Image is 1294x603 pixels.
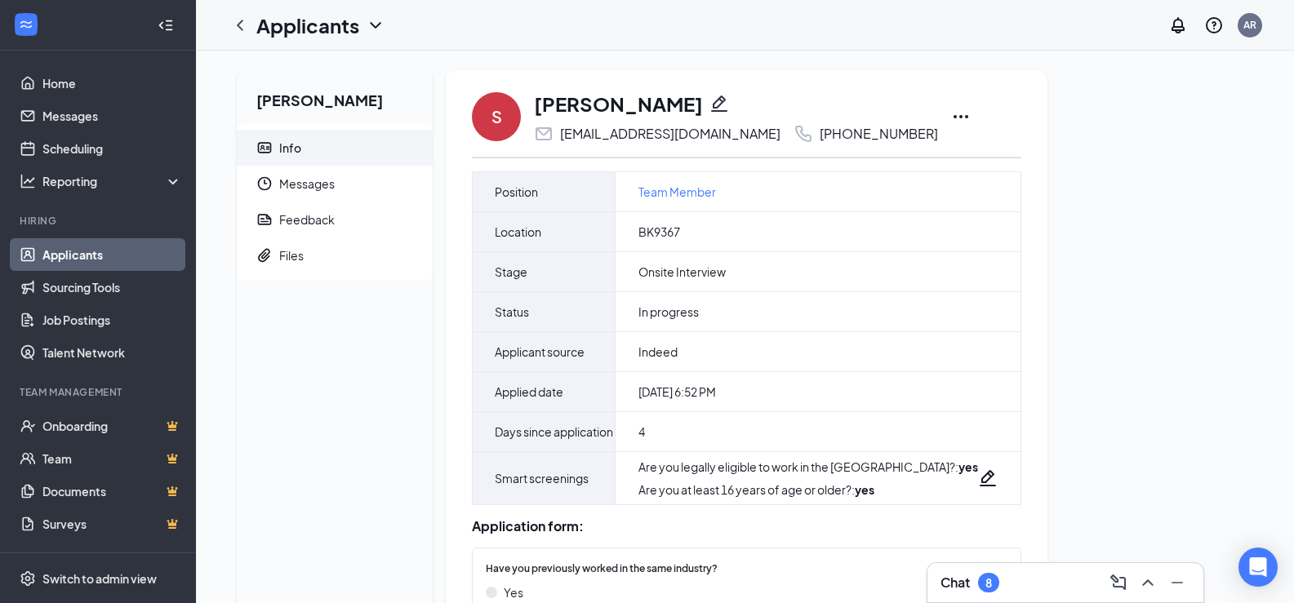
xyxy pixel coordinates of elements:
[256,140,273,156] svg: ContactCard
[1238,548,1278,587] div: Open Intercom Messenger
[495,182,538,202] span: Position
[42,475,182,508] a: DocumentsCrown
[237,130,433,166] a: ContactCardInfo
[855,482,874,497] strong: yes
[958,459,978,474] strong: yes
[237,237,433,273] a: PaperclipFiles
[978,468,998,488] svg: Pencil
[1204,16,1224,35] svg: QuestionInfo
[638,344,678,360] span: Indeed
[279,166,420,202] span: Messages
[495,222,541,242] span: Location
[638,423,645,440] span: 4
[1164,570,1190,596] button: Minimize
[1167,573,1187,592] svg: Minimize
[1168,16,1188,35] svg: Notifications
[534,124,554,144] svg: Email
[985,576,992,590] div: 8
[237,70,433,123] h2: [PERSON_NAME]
[940,574,970,592] h3: Chat
[820,126,938,142] div: [PHONE_NUMBER]
[638,481,978,498] div: Are you at least 16 years of age or older? :
[42,132,182,165] a: Scheduling
[1105,570,1132,596] button: ComposeMessage
[42,271,182,304] a: Sourcing Tools
[534,90,703,117] h1: [PERSON_NAME]
[42,100,182,132] a: Messages
[42,238,182,271] a: Applicants
[256,11,359,39] h1: Applicants
[638,264,726,280] span: Onsite Interview
[18,16,34,33] svg: WorkstreamLogo
[279,247,304,264] div: Files
[237,202,433,237] a: ReportFeedback
[256,175,273,192] svg: Clock
[1138,573,1158,592] svg: ChevronUp
[256,247,273,264] svg: Paperclip
[638,304,699,320] span: In progress
[42,304,182,336] a: Job Postings
[504,583,523,601] span: Yes
[20,214,179,228] div: Hiring
[366,16,385,35] svg: ChevronDown
[495,382,563,401] span: Applied date
[486,561,718,577] span: Have you previously worked in the same industry?
[42,508,182,540] a: SurveysCrown
[1243,18,1256,32] div: AR
[20,385,179,399] div: Team Management
[1135,570,1161,596] button: ChevronUp
[495,468,589,488] span: Smart screenings
[495,302,529,321] span: Status
[472,518,1021,534] div: Application form:
[709,94,729,113] svg: Pencil
[495,262,527,282] span: Stage
[42,173,183,189] div: Reporting
[951,107,971,126] svg: Ellipses
[794,124,813,144] svg: Phone
[279,140,301,156] div: Info
[42,336,182,369] a: Talent Network
[237,166,433,202] a: ClockMessages
[495,342,585,361] span: Applicant source
[42,410,182,442] a: OnboardingCrown
[491,105,502,128] div: S
[20,570,36,587] svg: Settings
[42,570,157,587] div: Switch to admin view
[256,211,273,228] svg: Report
[42,67,182,100] a: Home
[20,173,36,189] svg: Analysis
[42,442,182,475] a: TeamCrown
[638,183,716,201] a: Team Member
[279,211,335,228] div: Feedback
[1109,573,1128,592] svg: ComposeMessage
[638,459,978,475] div: Are you legally eligible to work in the [GEOGRAPHIC_DATA]? :
[158,17,174,33] svg: Collapse
[638,384,716,400] span: [DATE] 6:52 PM
[560,126,780,142] div: [EMAIL_ADDRESS][DOMAIN_NAME]
[495,422,613,441] span: Days since application
[638,224,680,240] span: BK9367
[230,16,250,35] svg: ChevronLeft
